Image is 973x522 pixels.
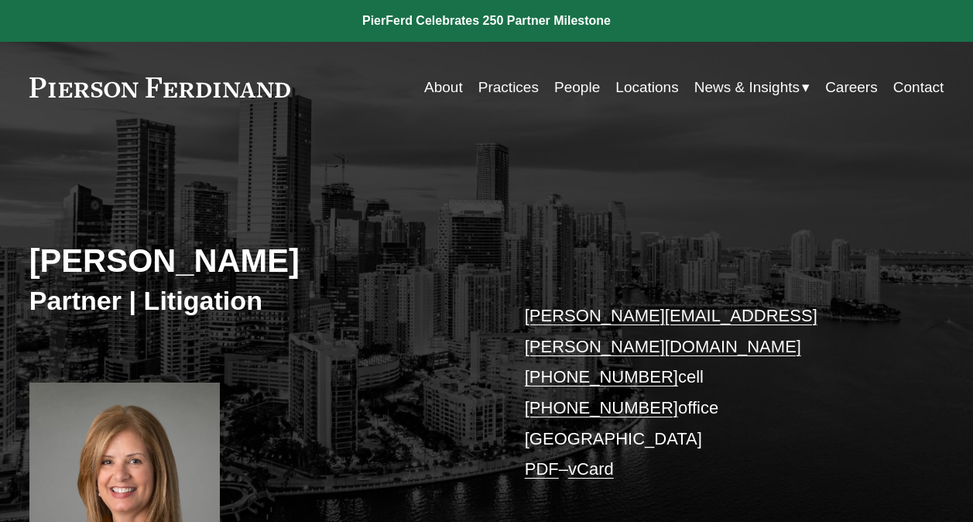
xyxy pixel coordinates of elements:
a: PDF [525,459,559,479]
a: Contact [893,73,944,102]
a: Locations [615,73,678,102]
h3: Partner | Litigation [29,284,487,317]
a: Careers [825,73,878,102]
a: [PHONE_NUMBER] [525,367,678,386]
a: [PHONE_NUMBER] [525,398,678,417]
p: cell office [GEOGRAPHIC_DATA] – [525,300,906,485]
h2: [PERSON_NAME] [29,242,487,280]
a: Practices [478,73,539,102]
a: [PERSON_NAME][EMAIL_ADDRESS][PERSON_NAME][DOMAIN_NAME] [525,306,817,356]
span: News & Insights [694,74,800,101]
a: folder dropdown [694,73,810,102]
a: About [424,73,463,102]
a: People [554,73,600,102]
a: vCard [568,459,614,479]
